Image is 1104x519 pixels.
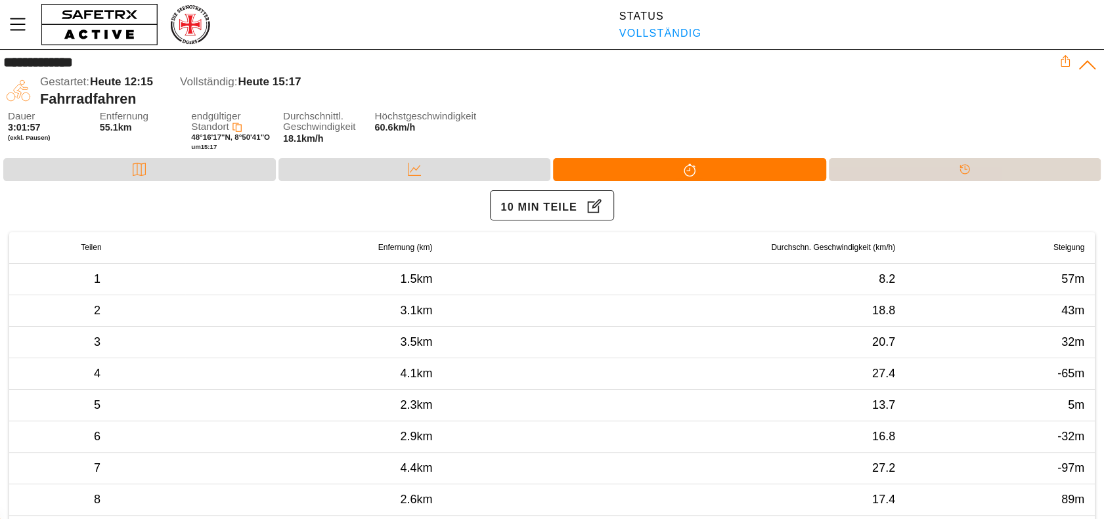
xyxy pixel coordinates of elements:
[283,111,367,133] span: Durchschnittl. Geschwindigkeit
[94,398,100,411] span: 5
[185,421,443,453] td: 2.9km
[872,304,895,317] span: 18.8
[40,91,1059,108] div: Fahrradfahren
[185,390,443,421] td: 2.3km
[872,367,895,380] span: 27.4
[906,484,1095,516] td: 89m
[238,75,301,88] span: Heute 15:17
[375,111,459,122] span: Höchstgeschwindigkeit
[94,367,100,380] span: 4
[185,232,443,264] th: Enfernung (km)
[553,158,826,181] div: Trennung
[185,327,443,358] td: 3.5km
[100,122,132,133] span: 55.1km
[490,190,613,220] button: 10 min Teile
[443,232,906,264] th: Durchschn. Geschwindigkeit (km/h)
[169,3,211,46] img: RescueLogo.png
[180,75,237,88] span: Vollständig:
[872,430,895,443] span: 16.8
[191,133,270,141] span: 48°16'17"N, 8°50'41"O
[872,398,895,411] span: 13.7
[100,111,184,122] span: Entfernung
[94,335,100,348] span: 3
[94,304,100,317] span: 2
[906,453,1095,484] td: -97m
[94,493,100,506] span: 8
[8,122,41,133] span: 3:01:57
[906,295,1095,327] td: 43m
[906,390,1095,421] td: 5m
[619,10,701,22] div: Status
[185,453,443,484] td: 4.4km
[8,111,92,122] span: Dauer
[191,143,217,150] span: um 15:17
[906,358,1095,390] td: -65m
[872,335,895,348] span: 20.7
[94,461,100,474] span: 7
[375,122,416,133] span: 60.6km/h
[283,133,324,144] span: 18.1km/h
[906,421,1095,453] td: -32m
[90,75,153,88] span: Heute 12:15
[185,264,443,295] td: 1.5km
[8,134,92,142] span: (exkl. Pausen)
[191,110,240,133] span: endgültiger Standort
[185,484,443,516] td: 2.6km
[278,158,551,181] div: Daten
[40,75,89,88] span: Gestartet:
[906,264,1095,295] td: 57m
[906,327,1095,358] td: 32m
[829,158,1101,181] div: Timeline
[500,197,577,217] span: 10 min Teile
[3,75,33,106] img: CYCLING.svg
[185,295,443,327] td: 3.1km
[619,28,701,39] div: Vollständig
[879,272,895,285] span: 8.2
[185,358,443,390] td: 4.1km
[9,232,185,264] th: Teilen
[94,430,100,443] span: 6
[906,232,1095,264] th: Steigung
[872,461,895,474] span: 27.2
[94,272,100,285] span: 1
[3,158,276,181] div: Karte
[872,493,895,506] span: 17.4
